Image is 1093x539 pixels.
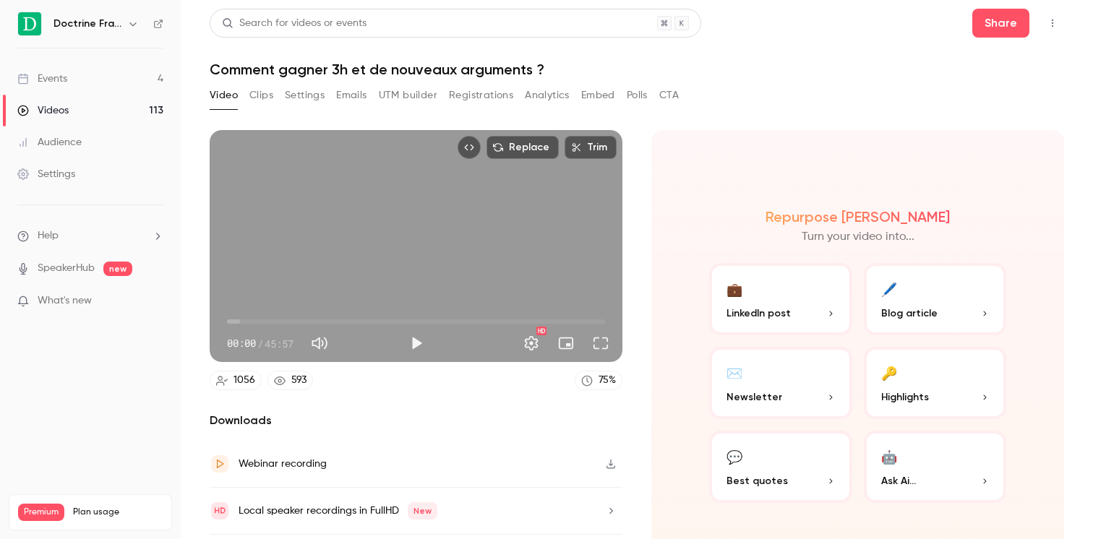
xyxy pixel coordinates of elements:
[581,84,615,107] button: Embed
[881,361,897,384] div: 🔑
[881,277,897,300] div: 🖊️
[726,389,782,405] span: Newsletter
[239,502,437,519] div: Local speaker recordings in FullHD
[517,329,546,358] button: Settings
[726,473,788,488] span: Best quotes
[267,371,313,390] a: 593
[17,135,82,150] div: Audience
[210,371,262,390] a: 1056
[18,504,64,521] span: Premium
[726,445,742,467] div: 💬
[210,412,622,429] h2: Downloads
[73,506,163,518] span: Plan usage
[379,84,437,107] button: UTM builder
[709,347,852,419] button: ✉️Newsletter
[458,136,481,159] button: Embed video
[17,103,69,118] div: Videos
[18,12,41,35] img: Doctrine France
[38,228,59,243] span: Help
[210,61,1064,78] h1: Comment gagner 3h et de nouveaux arguments ?
[709,431,852,503] button: 💬Best quotes
[285,84,325,107] button: Settings
[239,455,327,473] div: Webinar recording
[17,72,67,86] div: Events
[305,329,334,358] button: Mute
[17,228,163,243] li: help-dropdown-opener
[103,262,132,276] span: new
[233,373,255,388] div: 1056
[586,329,615,358] button: Full screen
[336,84,367,107] button: Emails
[709,263,852,335] button: 💼LinkedIn post
[659,84,679,107] button: CTA
[487,136,559,159] button: Replace
[53,17,121,31] h6: Doctrine France
[726,361,742,384] div: ✉️
[972,9,1029,38] button: Share
[249,84,273,107] button: Clips
[17,167,75,181] div: Settings
[525,84,570,107] button: Analytics
[265,336,293,351] span: 45:57
[449,84,513,107] button: Registrations
[227,336,293,351] div: 00:00
[881,445,897,467] div: 🤖
[726,277,742,300] div: 💼
[291,373,307,388] div: 593
[536,327,546,335] div: HD
[402,329,431,358] button: Play
[210,84,238,107] button: Video
[227,336,256,351] span: 00:00
[864,347,1007,419] button: 🔑Highlights
[627,84,648,107] button: Polls
[802,228,914,246] p: Turn your video into...
[766,208,950,225] h2: Repurpose [PERSON_NAME]
[38,293,92,309] span: What's new
[257,336,263,351] span: /
[408,502,437,519] span: New
[726,306,791,321] span: LinkedIn post
[565,136,617,159] button: Trim
[222,16,367,31] div: Search for videos or events
[864,263,1007,335] button: 🖊️Blog article
[1041,12,1064,35] button: Top Bar Actions
[864,431,1007,503] button: 🤖Ask Ai...
[881,306,938,321] span: Blog article
[881,389,929,405] span: Highlights
[881,473,916,488] span: Ask Ai...
[599,373,616,388] div: 75 %
[575,371,622,390] a: 75%
[38,261,95,276] a: SpeakerHub
[552,329,580,358] button: Turn on miniplayer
